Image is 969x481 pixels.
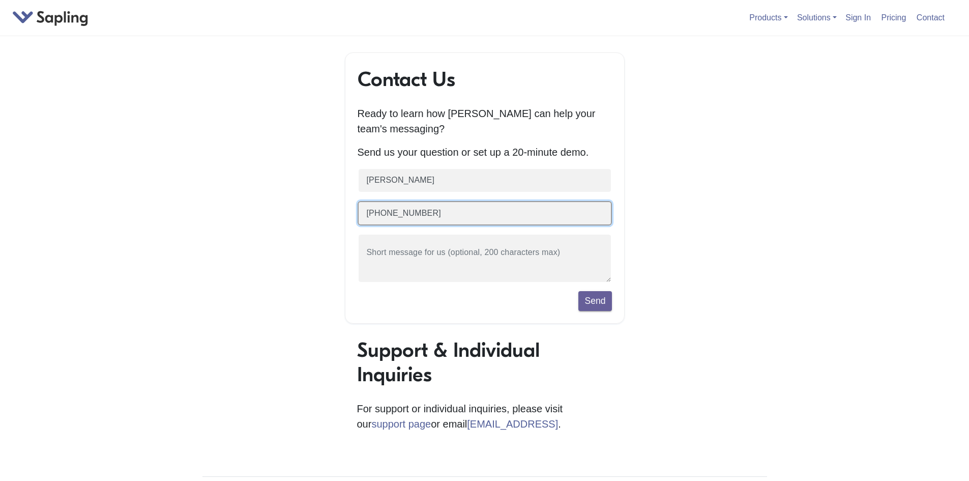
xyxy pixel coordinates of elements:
[357,338,612,387] h1: Support & Individual Inquiries
[877,9,911,26] a: Pricing
[913,9,949,26] a: Contact
[358,201,612,226] input: Phone number (optional)
[841,9,875,26] a: Sign In
[578,291,611,310] button: Send
[358,67,612,92] h1: Contact Us
[357,401,612,432] p: For support or individual inquiries, please visit our or email .
[358,168,612,193] input: Business email (required)
[749,13,787,22] a: Products
[467,418,558,430] a: [EMAIL_ADDRESS]
[371,418,431,430] a: support page
[358,145,612,160] p: Send us your question or set up a 20-minute demo.
[797,13,837,22] a: Solutions
[358,106,612,136] p: Ready to learn how [PERSON_NAME] can help your team's messaging?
